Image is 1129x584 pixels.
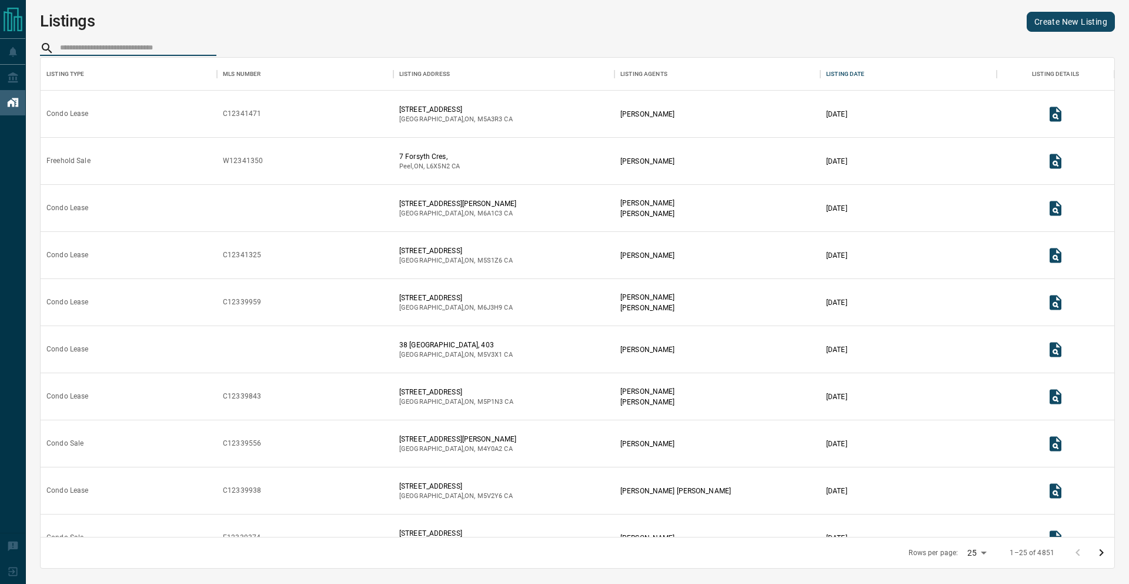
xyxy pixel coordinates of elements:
[399,151,460,162] p: 7 Forsyth Cres,
[46,58,85,91] div: Listing Type
[1044,479,1067,503] button: View Listing Details
[399,481,513,492] p: [STREET_ADDRESS]
[223,250,261,260] div: C12341325
[1032,58,1079,91] div: Listing Details
[223,58,260,91] div: MLS Number
[223,533,260,543] div: E12339374
[826,250,847,261] p: [DATE]
[46,344,88,354] div: Condo Lease
[46,203,88,213] div: Condo Lease
[1044,102,1067,126] button: View Listing Details
[399,303,513,313] p: [GEOGRAPHIC_DATA] , ON , CA
[399,397,513,407] p: [GEOGRAPHIC_DATA] , ON , CA
[46,250,88,260] div: Condo Lease
[46,109,88,119] div: Condo Lease
[1044,432,1067,456] button: View Listing Details
[826,391,847,402] p: [DATE]
[399,434,516,444] p: [STREET_ADDRESS][PERSON_NAME]
[620,533,674,543] p: [PERSON_NAME]
[46,391,88,401] div: Condo Lease
[477,304,503,311] span: m6j3h9
[223,391,261,401] div: C12339843
[826,344,847,355] p: [DATE]
[620,386,674,397] p: [PERSON_NAME]
[223,156,263,166] div: W12341350
[223,109,261,119] div: C12341471
[620,109,674,120] p: [PERSON_NAME]
[1044,385,1067,409] button: View Listing Details
[399,58,450,91] div: Listing Address
[223,297,261,307] div: C12339959
[46,439,83,449] div: Condo Sale
[399,444,516,454] p: [GEOGRAPHIC_DATA] , ON , CA
[399,293,513,303] p: [STREET_ADDRESS]
[620,486,731,496] p: [PERSON_NAME] [PERSON_NAME]
[826,297,847,308] p: [DATE]
[620,397,674,407] p: [PERSON_NAME]
[477,115,503,123] span: m5a3r3
[963,545,991,562] div: 25
[826,486,847,496] p: [DATE]
[477,210,503,217] span: m6a1c3
[614,58,820,91] div: Listing Agents
[399,245,513,256] p: [STREET_ADDRESS]
[1044,197,1067,220] button: View Listing Details
[826,533,847,543] p: [DATE]
[399,162,460,171] p: Peel , ON , CA
[997,58,1114,91] div: Listing Details
[620,198,674,208] p: [PERSON_NAME]
[217,58,393,91] div: MLS Number
[1044,338,1067,361] button: View Listing Details
[908,548,958,558] p: Rows per page:
[46,156,91,166] div: Freehold Sale
[620,303,674,313] p: [PERSON_NAME]
[393,58,614,91] div: Listing Address
[620,156,674,167] p: [PERSON_NAME]
[399,256,513,266] p: [GEOGRAPHIC_DATA] , ON , CA
[1090,541,1113,565] button: Go to next page
[399,528,510,539] p: [STREET_ADDRESS]
[399,492,513,501] p: [GEOGRAPHIC_DATA] , ON , CA
[620,208,674,219] p: [PERSON_NAME]
[399,340,513,350] p: 38 [GEOGRAPHIC_DATA], 403
[223,486,261,496] div: C12339938
[1044,150,1067,173] button: View Listing Details
[399,350,513,360] p: [GEOGRAPHIC_DATA] , ON , CA
[1044,526,1067,550] button: View Listing Details
[477,351,503,359] span: m5v3x1
[826,439,847,449] p: [DATE]
[620,344,674,355] p: [PERSON_NAME]
[1027,12,1115,32] a: Create New Listing
[41,58,217,91] div: Listing Type
[40,12,95,31] h1: Listings
[1010,548,1054,558] p: 1–25 of 4851
[477,492,503,500] span: m5v2y6
[399,209,516,218] p: [GEOGRAPHIC_DATA] , ON , CA
[826,58,865,91] div: Listing Date
[820,58,997,91] div: Listing Date
[620,292,674,303] p: [PERSON_NAME]
[620,58,667,91] div: Listing Agents
[46,297,88,307] div: Condo Lease
[826,109,847,120] p: [DATE]
[426,162,450,170] span: l6x5n2
[620,439,674,449] p: [PERSON_NAME]
[399,104,513,115] p: [STREET_ADDRESS]
[399,115,513,124] p: [GEOGRAPHIC_DATA] , ON , CA
[477,398,503,406] span: m5p1n3
[399,198,516,209] p: [STREET_ADDRESS][PERSON_NAME]
[477,445,503,453] span: m4y0a2
[826,203,847,214] p: [DATE]
[826,156,847,167] p: [DATE]
[1044,244,1067,267] button: View Listing Details
[1044,291,1067,314] button: View Listing Details
[46,486,88,496] div: Condo Lease
[223,439,261,449] div: C12339556
[620,250,674,261] p: [PERSON_NAME]
[399,387,513,397] p: [STREET_ADDRESS]
[477,257,503,264] span: m5s1z6
[46,533,83,543] div: Condo Sale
